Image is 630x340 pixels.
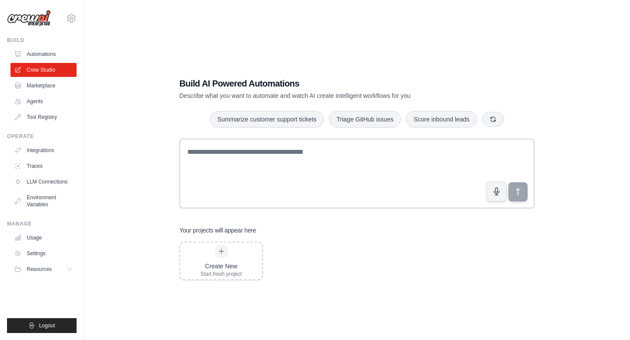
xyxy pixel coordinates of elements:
[10,262,77,276] button: Resources
[7,220,77,227] div: Manage
[7,318,77,333] button: Logout
[179,226,256,235] h3: Your projects will appear here
[10,143,77,157] a: Integrations
[482,112,504,127] button: Get new suggestions
[7,37,77,44] div: Build
[406,111,477,128] button: Score inbound leads
[200,271,242,278] div: Start fresh project
[10,231,77,245] a: Usage
[10,191,77,212] a: Environment Variables
[179,91,473,100] p: Describe what you want to automate and watch AI create intelligent workflows for you
[7,133,77,140] div: Operate
[39,322,55,329] span: Logout
[10,159,77,173] a: Traces
[10,110,77,124] a: Tool Registry
[10,246,77,260] a: Settings
[27,266,52,273] span: Resources
[179,77,473,90] h1: Build AI Powered Automations
[10,94,77,108] a: Agents
[329,111,401,128] button: Triage GitHub issues
[10,63,77,77] a: Crew Studio
[10,79,77,93] a: Marketplace
[210,111,324,128] button: Summarize customer support tickets
[10,175,77,189] a: LLM Connections
[200,262,242,271] div: Create New
[10,47,77,61] a: Automations
[486,181,507,201] button: Click to speak your automation idea
[7,10,51,27] img: Logo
